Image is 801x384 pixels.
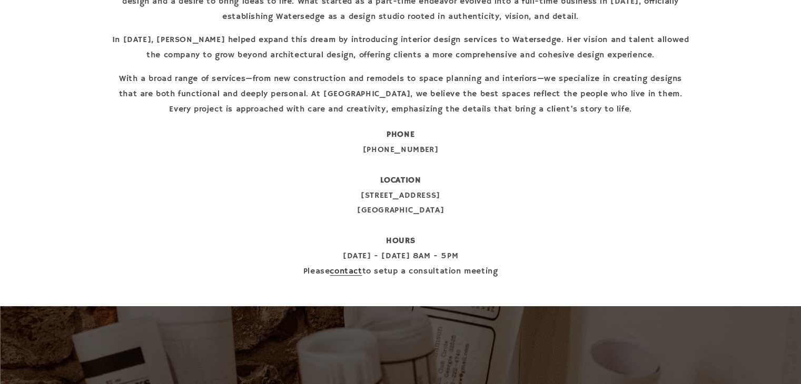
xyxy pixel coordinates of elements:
[386,236,415,246] strong: HOURS
[380,175,421,186] strong: LOCATION
[387,129,414,140] strong: PHONE
[111,72,690,117] p: With a broad range of services—from new construction and remodels to space planning and interiors...
[330,266,362,277] a: contact
[111,33,690,63] p: In [DATE], [PERSON_NAME] helped expand this dream by introducing interior design services to Wate...
[111,127,690,279] p: [PHONE_NUMBER] [STREET_ADDRESS] [GEOGRAPHIC_DATA] [DATE] - [DATE] 8AM - 5PM Please to setup a con...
